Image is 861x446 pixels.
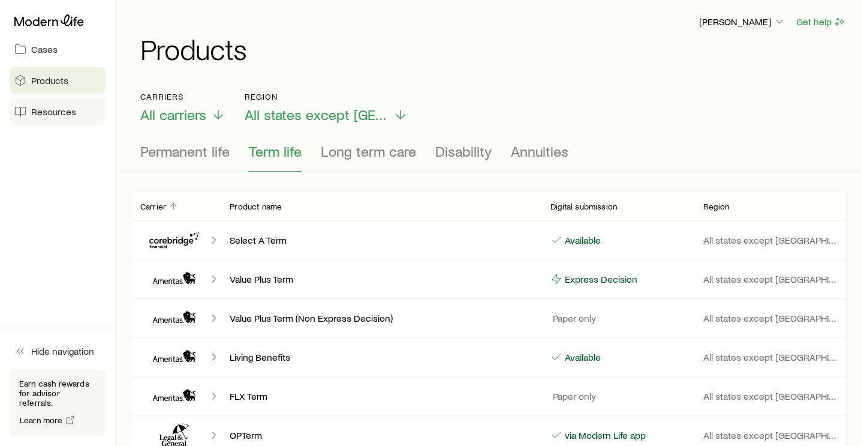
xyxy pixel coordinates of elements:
p: Express Decision [562,273,637,285]
a: Cases [10,36,106,62]
span: All states except [GEOGRAPHIC_DATA] [245,106,389,123]
p: Earn cash rewards for advisor referrals. [19,379,96,408]
h1: Products [140,34,847,63]
p: [PERSON_NAME] [699,16,785,28]
span: Disability [435,143,492,160]
a: Products [10,67,106,94]
p: Region [703,202,729,211]
a: Resources [10,98,106,125]
span: Cases [31,43,58,55]
p: Carrier [140,202,166,211]
span: All carriers [140,106,206,123]
button: Get help [796,15,847,29]
p: Carriers [140,92,225,101]
span: Annuities [511,143,568,160]
p: OPTerm [230,429,531,441]
button: RegionAll states except [GEOGRAPHIC_DATA] [245,92,408,124]
p: Living Benefits [230,351,531,363]
p: All states except [GEOGRAPHIC_DATA] [703,390,837,402]
p: Value Plus Term [230,273,531,285]
span: Learn more [20,416,63,424]
button: CarriersAll carriers [140,92,225,124]
p: Select A Term [230,234,531,246]
div: Product types [140,143,837,172]
p: Value Plus Term (Non Express Decision) [230,312,531,324]
span: Hide navigation [31,345,94,357]
p: All states except [GEOGRAPHIC_DATA] [703,273,837,285]
p: All states except [GEOGRAPHIC_DATA] [703,351,837,363]
span: Term life [249,143,302,160]
p: Region [245,92,408,101]
div: Earn cash rewards for advisor referrals.Learn more [10,369,106,436]
p: Digital submission [550,202,617,211]
span: Products [31,74,68,86]
p: Paper only [550,390,596,402]
p: All states except [GEOGRAPHIC_DATA] [703,234,837,246]
p: Available [562,234,601,246]
p: via Modern Life app [562,429,646,441]
p: All states except [GEOGRAPHIC_DATA] [703,429,837,441]
p: Product name [230,202,282,211]
button: [PERSON_NAME] [699,15,786,29]
p: FLX Term [230,390,531,402]
p: Available [562,351,601,363]
p: All states except [GEOGRAPHIC_DATA] [703,312,837,324]
span: Long term care [321,143,416,160]
span: Permanent life [140,143,230,160]
span: Resources [31,106,76,118]
button: Hide navigation [10,338,106,364]
p: Paper only [550,312,596,324]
